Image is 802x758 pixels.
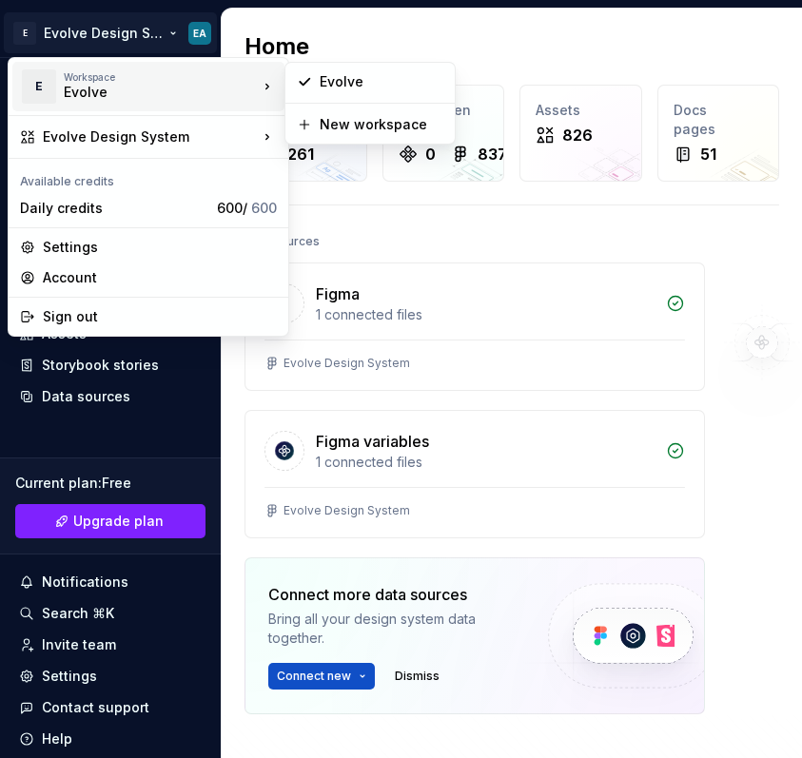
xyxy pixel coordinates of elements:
[22,69,56,104] div: E
[43,307,277,326] div: Sign out
[320,72,443,91] div: Evolve
[320,115,443,134] div: New workspace
[43,127,258,146] div: Evolve Design System
[20,199,209,218] div: Daily credits
[12,163,284,193] div: Available credits
[43,268,277,287] div: Account
[43,238,277,257] div: Settings
[64,71,258,83] div: Workspace
[251,200,277,216] span: 600
[64,83,225,102] div: Evolve
[217,200,277,216] span: 600 /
